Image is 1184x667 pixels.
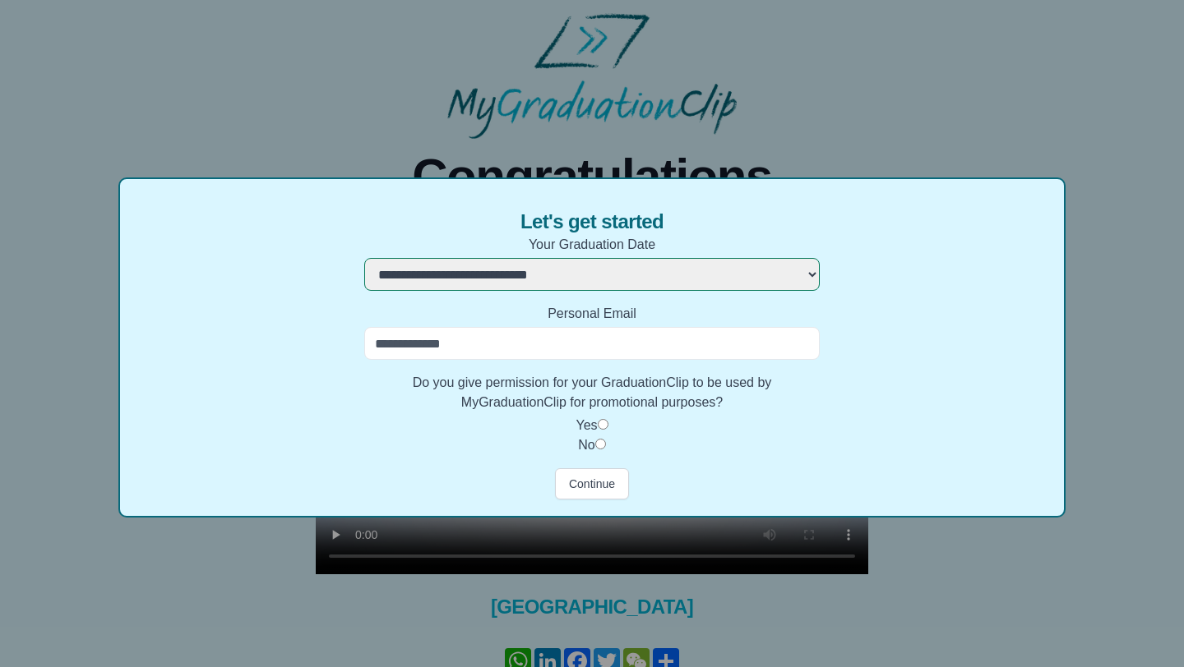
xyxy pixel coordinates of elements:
[578,438,594,452] label: No
[520,209,664,235] span: Let's get started
[364,304,820,324] label: Personal Email
[576,418,597,432] label: Yes
[555,468,629,499] button: Continue
[364,373,820,412] label: Do you give permission for your GraduationClip to be used by MyGraduationClip for promotional pur...
[364,235,820,255] label: Your Graduation Date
